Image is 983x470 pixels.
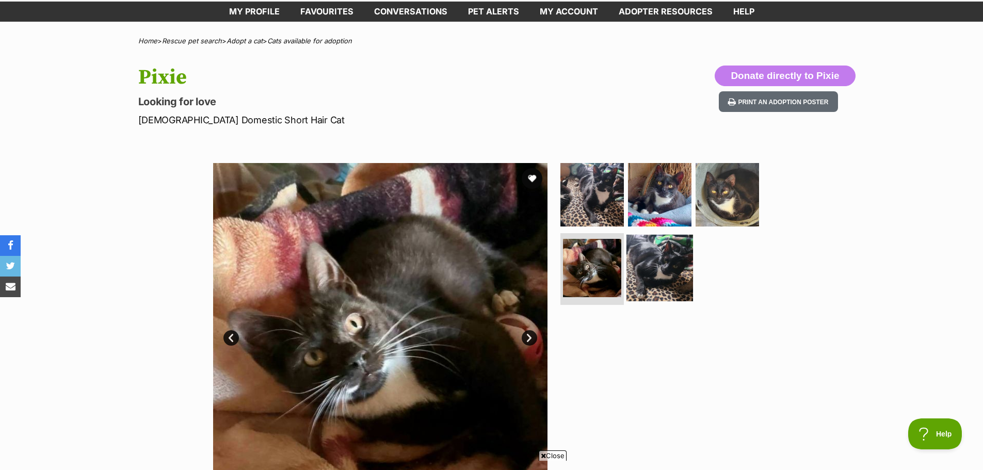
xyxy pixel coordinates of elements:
[112,37,871,45] div: > > >
[522,330,537,346] a: Next
[138,94,575,109] p: Looking for love
[138,66,575,89] h1: Pixie
[529,2,608,22] a: My account
[696,163,759,226] img: Photo of Pixie
[522,168,542,189] button: favourite
[608,2,723,22] a: Adopter resources
[719,91,837,112] button: Print an adoption poster
[539,450,567,461] span: Close
[138,37,157,45] a: Home
[227,37,263,45] a: Adopt a cat
[267,37,352,45] a: Cats available for adoption
[723,2,765,22] a: Help
[626,234,693,301] img: Photo of Pixie
[715,66,855,86] button: Donate directly to Pixie
[162,37,222,45] a: Rescue pet search
[563,239,621,297] img: Photo of Pixie
[458,2,529,22] a: Pet alerts
[364,2,458,22] a: conversations
[560,163,624,226] img: Photo of Pixie
[908,418,962,449] iframe: Help Scout Beacon - Open
[223,330,239,346] a: Prev
[138,113,575,127] p: [DEMOGRAPHIC_DATA] Domestic Short Hair Cat
[290,2,364,22] a: Favourites
[628,163,691,226] img: Photo of Pixie
[219,2,290,22] a: My profile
